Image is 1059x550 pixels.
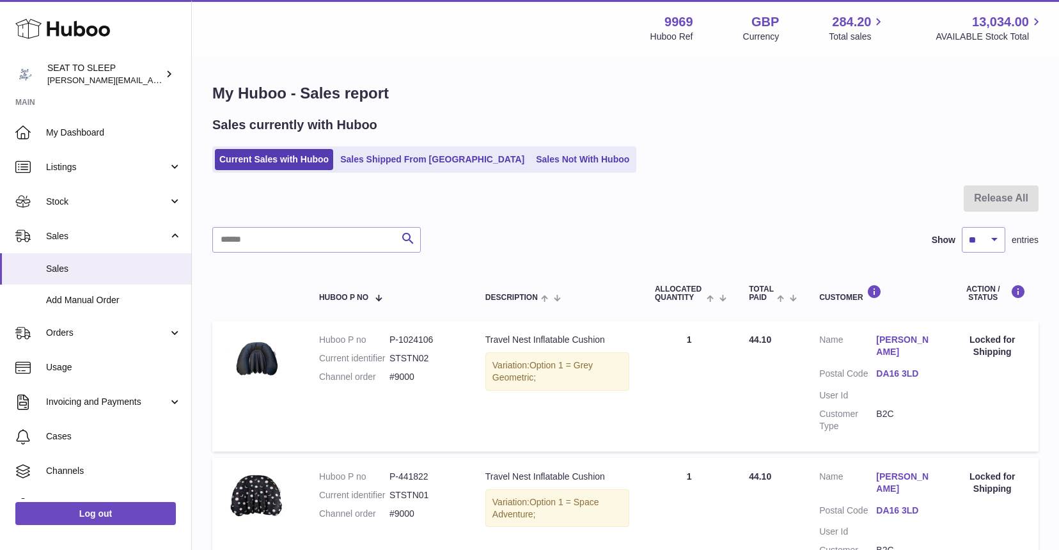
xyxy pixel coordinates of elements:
dt: Huboo P no [319,471,389,483]
div: Locked for Shipping [959,334,1026,358]
span: Total sales [829,31,886,43]
span: Huboo P no [319,294,368,302]
h1: My Huboo - Sales report [212,83,1039,104]
dt: Channel order [319,371,389,383]
span: Cases [46,430,182,443]
div: Variation: [485,489,629,528]
dd: #9000 [389,508,460,520]
span: Sales [46,263,182,275]
strong: GBP [751,13,779,31]
span: Sales [46,230,168,242]
span: ALLOCATED Quantity [655,285,703,302]
div: Huboo Ref [650,31,693,43]
a: Sales Not With Huboo [531,149,634,170]
span: Invoicing and Payments [46,396,168,408]
dt: Postal Code [819,505,876,520]
dd: STSTN02 [389,352,460,365]
span: Stock [46,196,168,208]
span: Listings [46,161,168,173]
span: Option 1 = Space Adventure; [492,497,599,519]
div: SEAT TO SLEEP [47,62,162,86]
span: Option 1 = Grey Geometric; [492,360,593,382]
dt: Current identifier [319,352,389,365]
span: 13,034.00 [972,13,1029,31]
span: [PERSON_NAME][EMAIL_ADDRESS][DOMAIN_NAME] [47,75,256,85]
dd: STSTN01 [389,489,460,501]
a: 13,034.00 AVAILABLE Stock Total [936,13,1044,43]
span: 44.10 [749,334,771,345]
span: Total paid [749,285,774,302]
img: amy@seattosleep.co.uk [15,65,35,84]
div: Travel Nest Inflatable Cushion [485,471,629,483]
span: Channels [46,465,182,477]
div: Action / Status [959,285,1026,302]
dt: Postal Code [819,368,876,383]
label: Show [932,234,955,246]
dt: Name [819,471,876,498]
a: [PERSON_NAME] [876,471,933,495]
a: 284.20 Total sales [829,13,886,43]
a: [PERSON_NAME] [876,334,933,358]
span: 284.20 [832,13,871,31]
span: AVAILABLE Stock Total [936,31,1044,43]
strong: 9969 [664,13,693,31]
dt: Name [819,334,876,361]
span: Add Manual Order [46,294,182,306]
a: Sales Shipped From [GEOGRAPHIC_DATA] [336,149,529,170]
div: Currency [743,31,780,43]
dt: Current identifier [319,489,389,501]
a: DA16 3LD [876,505,933,517]
dt: Customer Type [819,408,876,432]
dt: Huboo P no [319,334,389,346]
img: 99691734033867.jpeg [225,471,289,524]
td: 1 [642,321,736,451]
img: 99691734033825.jpeg [225,334,289,384]
span: Usage [46,361,182,373]
dt: User Id [819,526,876,538]
a: Current Sales with Huboo [215,149,333,170]
span: My Dashboard [46,127,182,139]
span: 44.10 [749,471,771,482]
dd: #9000 [389,371,460,383]
div: Locked for Shipping [959,471,1026,495]
a: Log out [15,502,176,525]
div: Variation: [485,352,629,391]
dd: B2C [876,408,933,432]
span: entries [1012,234,1039,246]
a: DA16 3LD [876,368,933,380]
dt: User Id [819,389,876,402]
span: Description [485,294,538,302]
div: Customer [819,285,933,302]
dd: P-1024106 [389,334,460,346]
h2: Sales currently with Huboo [212,116,377,134]
dt: Channel order [319,508,389,520]
dd: P-441822 [389,471,460,483]
div: Travel Nest Inflatable Cushion [485,334,629,346]
span: Orders [46,327,168,339]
